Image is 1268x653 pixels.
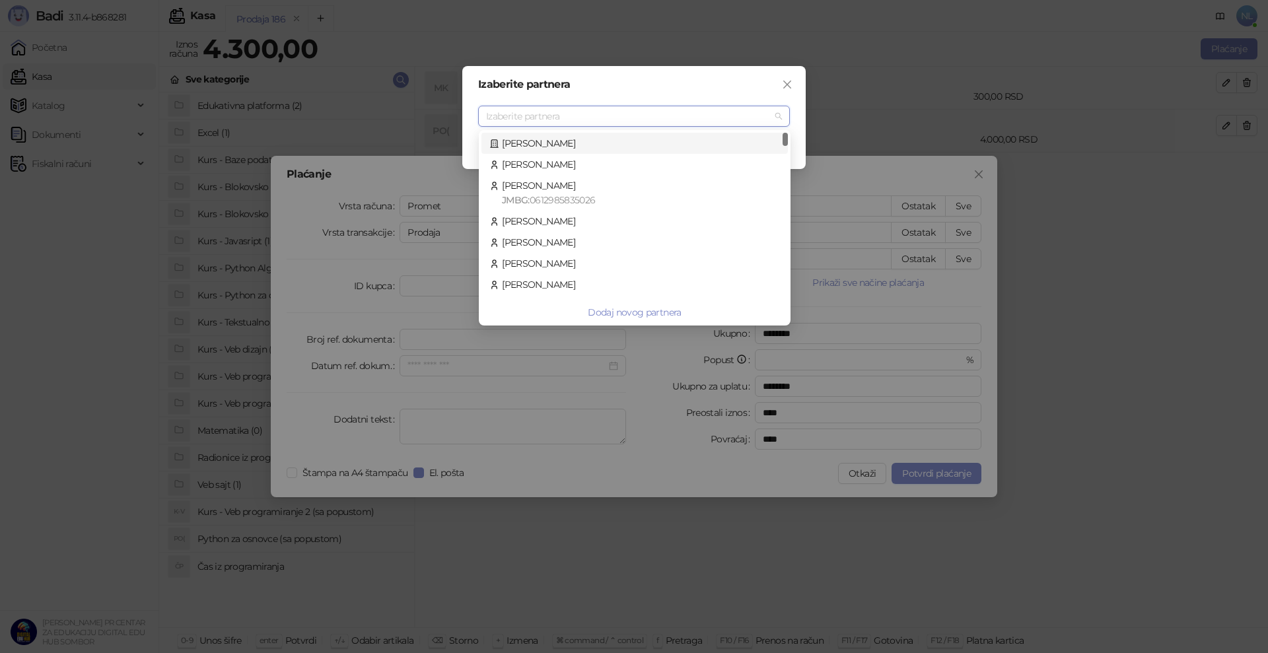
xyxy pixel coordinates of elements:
div: [PERSON_NAME] [489,178,780,207]
div: [PERSON_NAME] [489,277,780,292]
div: [PERSON_NAME] [489,298,780,313]
div: [PERSON_NAME] [489,256,780,271]
div: [PERSON_NAME] [489,136,780,151]
button: Dodaj novog partnera [481,302,788,323]
span: close [782,79,792,90]
span: JMBG : [502,194,530,206]
span: Zatvori [777,79,798,90]
div: [PERSON_NAME] [489,235,780,250]
div: [PERSON_NAME] [489,157,780,172]
div: Izaberite partnera [478,79,790,90]
span: 0612985835026 [530,194,596,206]
button: Close [777,74,798,95]
div: [PERSON_NAME] [489,214,780,228]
